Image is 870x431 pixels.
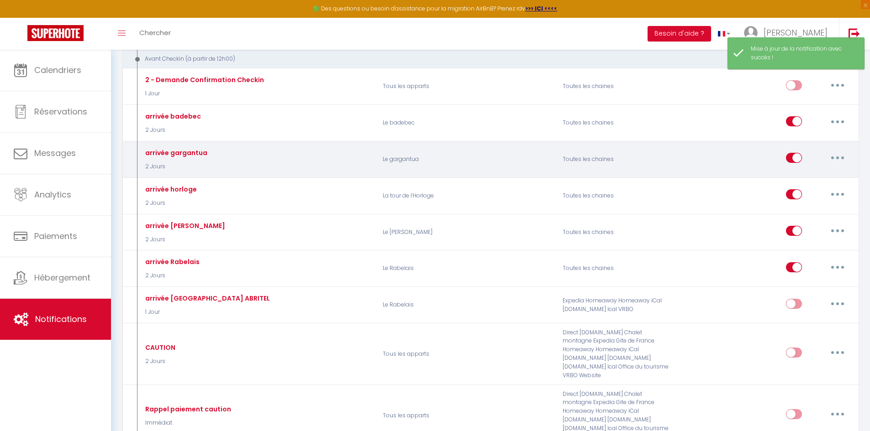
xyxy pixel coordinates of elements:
p: 2 Jours [143,199,197,208]
div: Rappel paiement caution [143,404,231,414]
p: Immédiat [143,419,231,427]
div: arrivée [PERSON_NAME] [143,221,225,231]
div: Toutes les chaines [557,109,677,136]
img: logout [849,28,860,39]
p: Le gargantua [377,146,557,172]
p: 2 Jours [143,357,175,366]
p: 2 Jours [143,235,225,244]
div: Direct [DOMAIN_NAME] Chalet montagne Expedia Gite de France Homeaway Homeaway iCal [DOMAIN_NAME] ... [557,328,677,380]
p: Le badebec [377,109,557,136]
p: Le Rabelais [377,255,557,282]
div: arrivée gargantua [143,148,207,158]
p: 2 Jours [143,126,201,135]
div: 2 - Demande Confirmation Checkin [143,75,264,85]
p: 1 Jour [143,308,270,317]
span: [PERSON_NAME] [764,27,828,38]
span: Notifications [35,313,87,325]
span: Messages [34,147,76,159]
span: Réservations [34,106,87,117]
div: Toutes les chaines [557,255,677,282]
div: Mise à jour de la notification avec succès ! [751,45,855,62]
button: Besoin d'aide ? [648,26,711,42]
p: Tous les apparts [377,73,557,100]
span: Calendriers [34,64,81,76]
div: arrivée Rabelais [143,257,200,267]
p: 2 Jours [143,162,207,171]
div: arrivée badebec [143,111,201,121]
p: Tous les apparts [377,328,557,380]
div: arrivée horloge [143,184,197,194]
img: ... [744,26,758,40]
p: Le [PERSON_NAME] [377,219,557,245]
div: Avant Checkin (à partir de 12h00) [131,55,836,63]
img: Super Booking [27,25,84,41]
span: Chercher [139,28,171,37]
a: ... [PERSON_NAME] [737,18,839,50]
div: Expedia Homeaway Homeaway iCal [DOMAIN_NAME] Ical VRBO [557,292,677,318]
span: Analytics [34,189,71,200]
p: Le Rabelais [377,292,557,318]
a: >>> ICI <<<< [525,5,557,12]
div: Toutes les chaines [557,73,677,100]
span: Paiements [34,230,77,242]
div: CAUTION [143,343,175,353]
a: Chercher [132,18,178,50]
div: Toutes les chaines [557,219,677,245]
div: Toutes les chaines [557,182,677,209]
div: arrivée [GEOGRAPHIC_DATA] ABRITEL [143,293,270,303]
p: La tour de l’Horloge [377,182,557,209]
p: 2 Jours [143,271,200,280]
span: Hébergement [34,272,90,283]
p: 1 Jour [143,89,264,98]
div: Toutes les chaines [557,146,677,172]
